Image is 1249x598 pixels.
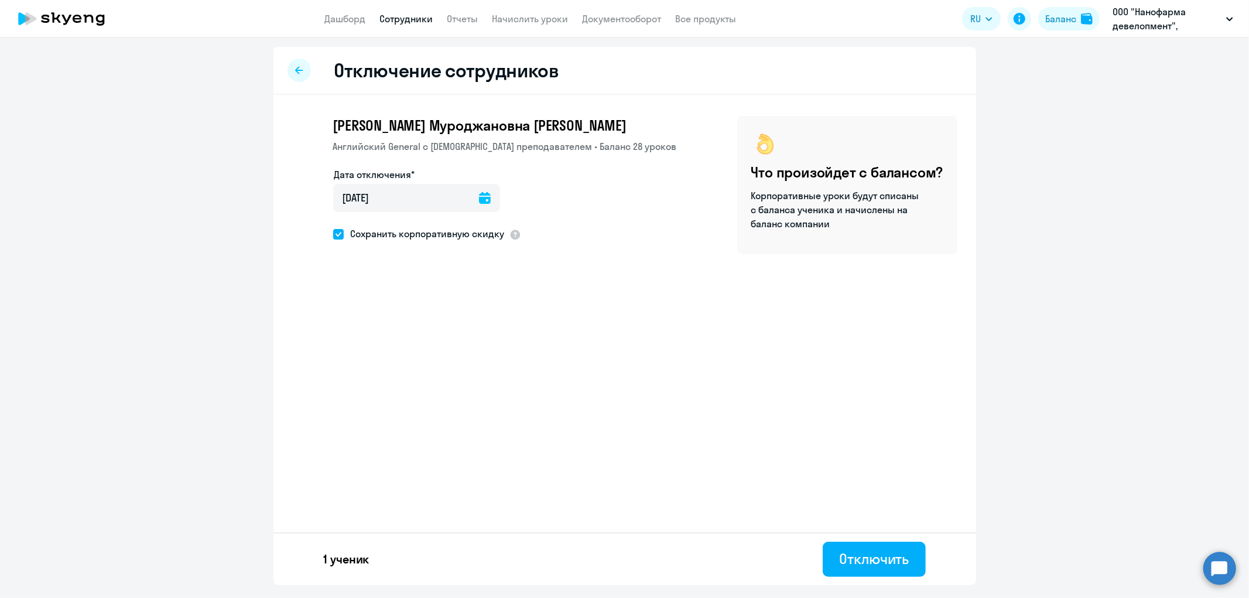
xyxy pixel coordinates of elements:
p: Корпоративные уроки будут списаны с баланса ученика и начислены на баланс компании [751,189,921,231]
span: [PERSON_NAME] Муроджановна [PERSON_NAME] [333,116,627,135]
span: RU [970,12,981,26]
button: Отключить [823,542,925,577]
div: Отключить [839,549,909,568]
a: Все продукты [676,13,737,25]
a: Документооборот [583,13,662,25]
span: Сохранить корпоративную скидку [344,227,505,241]
label: Дата отключения* [334,168,415,182]
a: Начислить уроки [492,13,569,25]
button: RU [962,7,1001,30]
button: ООО "Нанофарма девелопмент", НАНОФАРМА ДЕВЕЛОПМЕНТ, ООО [1107,5,1239,33]
p: Английский General с [DEMOGRAPHIC_DATA] преподавателем • Баланс 28 уроков [333,139,677,153]
p: 1 ученик [324,551,369,568]
div: Баланс [1045,12,1076,26]
h2: Отключение сотрудников [334,59,559,82]
a: Отчеты [447,13,478,25]
input: дд.мм.гггг [333,184,500,212]
img: ok [751,130,779,158]
p: ООО "Нанофарма девелопмент", НАНОФАРМА ДЕВЕЛОПМЕНТ, ООО [1113,5,1221,33]
button: Балансbalance [1038,7,1100,30]
a: Сотрудники [380,13,433,25]
a: Дашборд [325,13,366,25]
h4: Что произойдет с балансом? [751,163,943,182]
img: balance [1081,13,1093,25]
